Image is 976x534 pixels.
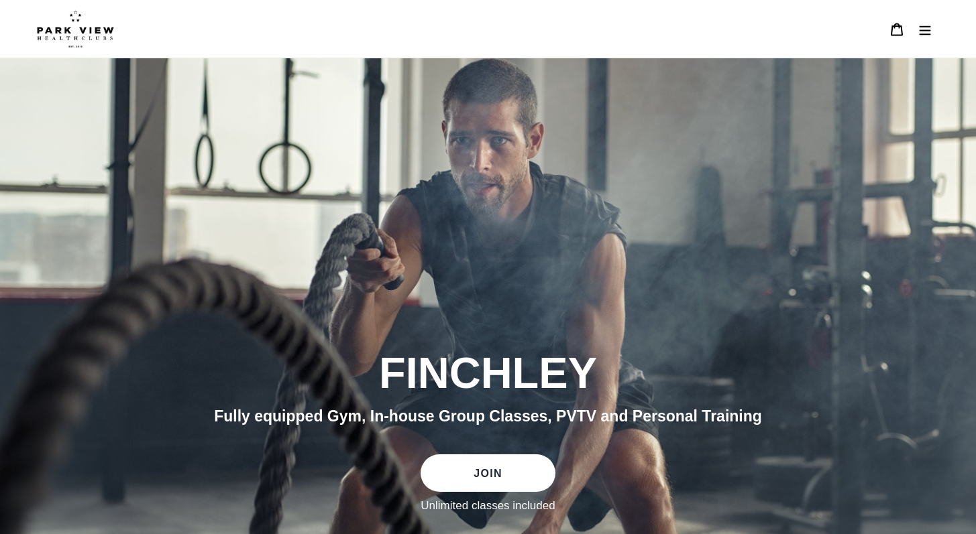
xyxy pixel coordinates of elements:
[421,498,555,513] label: Unlimited classes included
[123,347,854,399] h2: FINCHLEY
[37,10,114,48] img: Park view health clubs is a gym near you.
[421,454,555,492] a: JOIN
[911,15,939,44] button: Menu
[214,407,762,425] span: Fully equipped Gym, In-house Group Classes, PVTV and Personal Training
